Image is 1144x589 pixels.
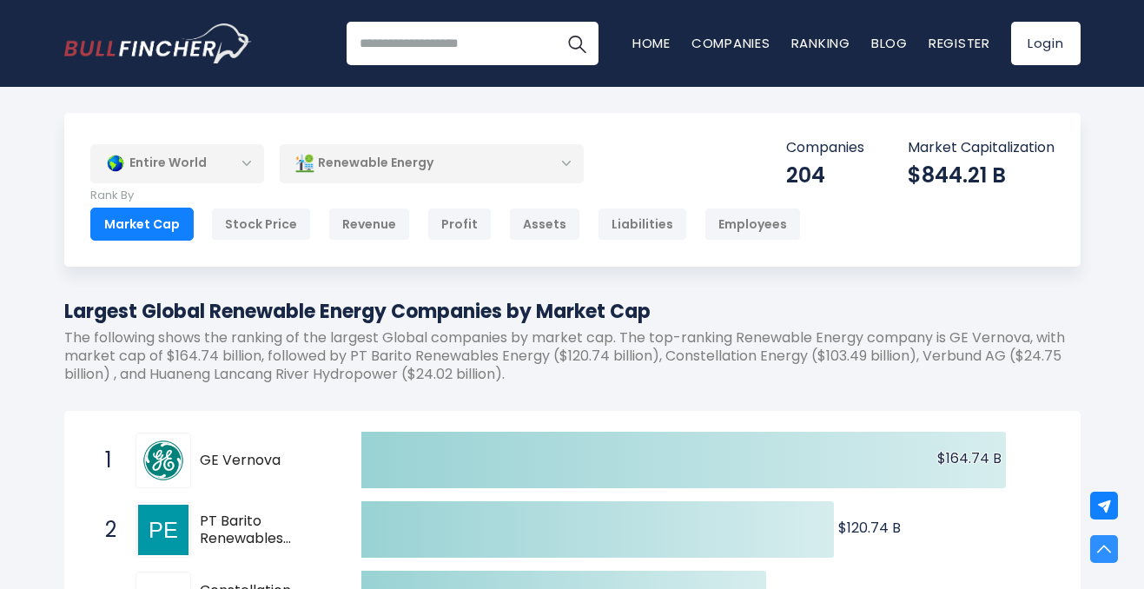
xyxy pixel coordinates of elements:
span: PT Barito Renewables Energy [200,513,331,549]
div: Liabilities [598,208,687,241]
img: PT Barito Renewables Energy [138,505,188,555]
p: The following shows the ranking of the largest Global companies by market cap. The top-ranking Re... [64,329,1081,383]
img: GE Vernova [138,435,188,486]
p: Market Capitalization [908,139,1055,157]
span: GE Vernova [200,452,331,470]
div: Profit [427,208,492,241]
h1: Largest Global Renewable Energy Companies by Market Cap [64,297,1081,326]
div: Market Cap [90,208,194,241]
div: Revenue [328,208,410,241]
a: Login [1011,22,1081,65]
a: Companies [691,34,770,52]
div: $844.21 B [908,162,1055,189]
div: Stock Price [211,208,311,241]
span: 1 [96,446,114,475]
div: Entire World [90,143,264,183]
button: Search [555,22,598,65]
a: Go to homepage [64,23,251,63]
p: Companies [786,139,864,157]
span: 2 [96,515,114,545]
text: $120.74 B [838,518,901,538]
p: Rank By [90,189,801,203]
div: Employees [704,208,801,241]
text: $164.74 B [936,448,1001,468]
a: Blog [871,34,908,52]
div: 204 [786,162,864,189]
a: Home [632,34,671,52]
img: Bullfincher logo [64,23,252,63]
a: Register [929,34,990,52]
div: Assets [509,208,580,241]
div: Renewable Energy [280,143,584,183]
a: Ranking [791,34,850,52]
